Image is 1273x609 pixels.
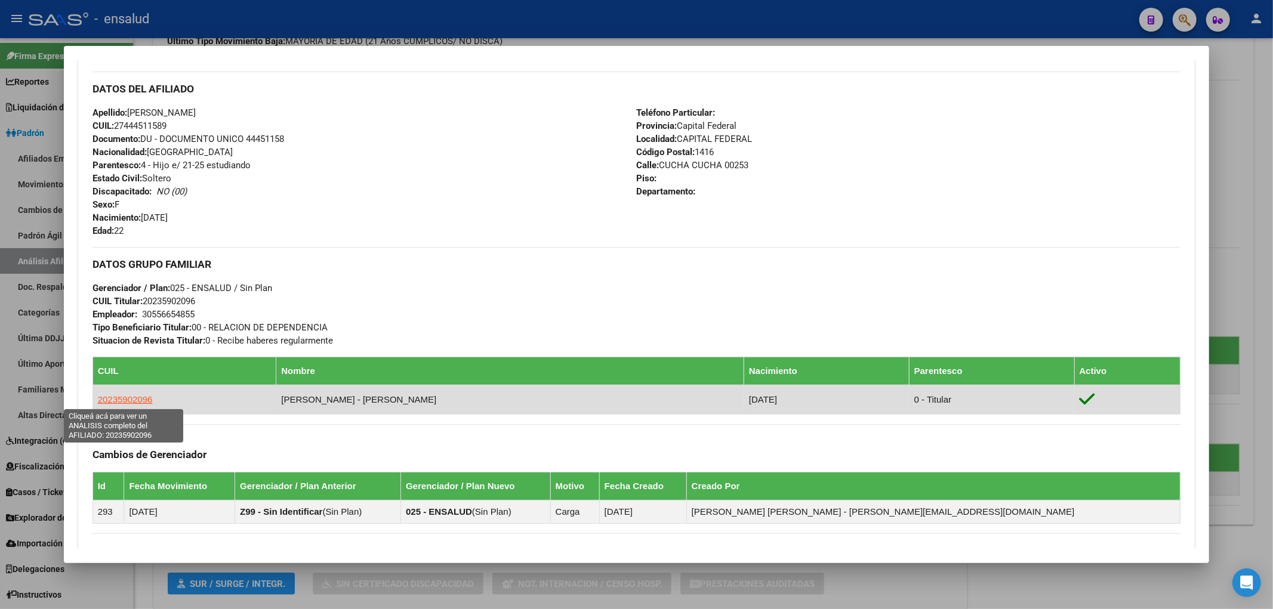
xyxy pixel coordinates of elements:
[93,160,251,171] span: 4 - Hijo e/ 21-25 estudiando
[276,385,744,414] td: [PERSON_NAME] - [PERSON_NAME]
[124,472,235,500] th: Fecha Movimiento
[93,147,147,157] strong: Nacionalidad:
[401,500,551,524] td: ( )
[235,500,401,524] td: ( )
[744,385,909,414] td: [DATE]
[142,308,195,321] div: 30556654855
[93,134,140,144] strong: Documento:
[686,472,1180,500] th: Creado Por
[93,225,114,236] strong: Edad:
[93,199,115,210] strong: Sexo:
[93,335,333,346] span: 0 - Recibe haberes regularmente
[637,107,716,118] strong: Teléfono Particular:
[637,186,696,197] strong: Departamento:
[326,506,359,517] span: Sin Plan
[909,357,1074,385] th: Parentesco
[93,309,137,320] strong: Empleador:
[93,296,143,307] strong: CUIL Titular:
[93,357,276,385] th: CUIL
[93,283,272,293] span: 025 - ENSALUD / Sin Plan
[93,322,192,333] strong: Tipo Beneficiario Titular:
[240,506,322,517] strong: Z99 - Sin Identificar
[637,120,737,131] span: Capital Federal
[98,394,153,404] span: 20235902096
[124,500,235,524] td: [DATE]
[93,199,119,210] span: F
[93,186,152,197] strong: Discapacitado:
[93,212,168,223] span: [DATE]
[93,258,1181,271] h3: DATOS GRUPO FAMILIAR
[93,134,284,144] span: DU - DOCUMENTO UNICO 44451158
[1074,357,1180,385] th: Activo
[276,357,744,385] th: Nombre
[599,472,686,500] th: Fecha Creado
[93,322,328,333] span: 00 - RELACION DE DEPENDENCIA
[93,107,196,118] span: [PERSON_NAME]
[637,173,657,184] strong: Piso:
[235,472,401,500] th: Gerenciador / Plan Anterior
[637,160,659,171] strong: Calle:
[93,160,141,171] strong: Parentesco:
[93,283,170,293] strong: Gerenciador / Plan:
[686,500,1180,524] td: [PERSON_NAME] [PERSON_NAME] - [PERSON_NAME][EMAIL_ADDRESS][DOMAIN_NAME]
[637,120,677,131] strong: Provincia:
[93,225,124,236] span: 22
[599,500,686,524] td: [DATE]
[401,472,551,500] th: Gerenciador / Plan Nuevo
[550,500,599,524] td: Carga
[550,472,599,500] th: Motivo
[93,296,195,307] span: 20235902096
[93,120,114,131] strong: CUIL:
[93,472,124,500] th: Id
[93,50,172,61] strong: Comentario ADMIN:
[93,212,141,223] strong: Nacimiento:
[1232,568,1261,597] div: Open Intercom Messenger
[93,335,205,346] strong: Situacion de Revista Titular:
[637,134,677,144] strong: Localidad:
[406,506,472,517] strong: 025 - ENSALUD
[93,107,127,118] strong: Apellido:
[637,134,753,144] span: CAPITAL FEDERAL
[156,186,187,197] i: NO (00)
[909,385,1074,414] td: 0 - Titular
[93,448,1181,461] h3: Cambios de Gerenciador
[744,357,909,385] th: Nacimiento
[93,173,142,184] strong: Estado Civil:
[475,506,508,517] span: Sin Plan
[637,160,749,171] span: CUCHA CUCHA 00253
[93,173,171,184] span: Soltero
[93,120,167,131] span: 27444511589
[93,500,124,524] td: 293
[93,82,1181,95] h3: DATOS DEL AFILIADO
[637,147,695,157] strong: Código Postal:
[637,147,714,157] span: 1416
[93,147,233,157] span: [GEOGRAPHIC_DATA]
